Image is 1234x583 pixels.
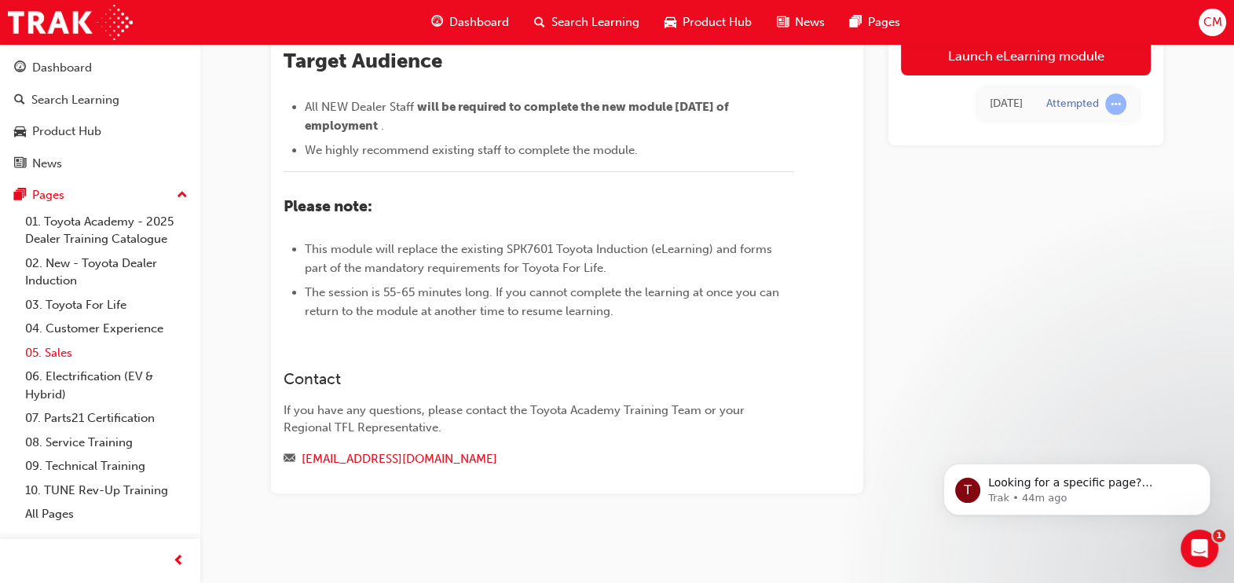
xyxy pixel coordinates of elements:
div: Attempted [1046,97,1099,112]
span: prev-icon [173,552,185,571]
a: 02. New - Toyota Dealer Induction [19,251,194,293]
span: news-icon [777,13,789,32]
a: 08. Service Training [19,431,194,455]
span: search-icon [534,13,545,32]
button: CM [1199,9,1226,36]
a: Launch eLearning module [901,36,1151,75]
a: All Pages [19,502,194,526]
span: Product Hub [683,13,752,31]
div: Wed Sep 24 2025 14:52:30 GMT+1000 (Australian Eastern Standard Time) [990,95,1023,113]
span: Target Audience [284,49,442,73]
div: Pages [32,186,64,204]
span: pages-icon [850,13,862,32]
span: car-icon [14,125,26,139]
a: car-iconProduct Hub [652,6,764,38]
a: News [6,149,194,178]
a: 09. Technical Training [19,454,194,478]
a: Dashboard [6,53,194,82]
span: CM [1203,13,1221,31]
span: . [381,119,384,133]
iframe: Intercom live chat [1181,530,1218,567]
h3: Contact [284,370,794,388]
div: If you have any questions, please contact the Toyota Academy Training Team or your Regional TFL R... [284,401,794,437]
a: Search Learning [6,86,194,115]
a: 04. Customer Experience [19,317,194,341]
div: Email [284,449,794,469]
span: search-icon [14,93,25,108]
span: guage-icon [431,13,443,32]
a: 10. TUNE Rev-Up Training [19,478,194,503]
span: Please note: [284,197,372,215]
span: Search Learning [551,13,639,31]
a: guage-iconDashboard [419,6,522,38]
div: Product Hub [32,123,101,141]
iframe: Intercom notifications message [920,431,1234,541]
span: News [795,13,825,31]
span: All NEW Dealer Staff [305,100,414,114]
span: guage-icon [14,61,26,75]
span: 1 [1213,530,1225,542]
span: email-icon [284,453,295,467]
a: [EMAIL_ADDRESS][DOMAIN_NAME] [302,452,497,466]
button: DashboardSearch LearningProduct HubNews [6,50,194,181]
a: 01. Toyota Academy - 2025 Dealer Training Catalogue [19,210,194,251]
a: 03. Toyota For Life [19,293,194,317]
div: Search Learning [31,91,119,109]
span: This module will replace the existing SPK7601 Toyota Induction (eLearning) and forms part of the ... [305,242,775,275]
span: pages-icon [14,189,26,203]
img: Trak [8,5,133,40]
div: Dashboard [32,59,92,77]
span: up-icon [177,185,188,206]
span: news-icon [14,157,26,171]
a: Product Hub [6,117,194,146]
span: The session is 55-65 minutes long. If you cannot complete the learning at once you can return to ... [305,285,782,318]
a: news-iconNews [764,6,837,38]
a: 06. Electrification (EV & Hybrid) [19,365,194,406]
div: News [32,155,62,173]
button: Pages [6,181,194,210]
span: car-icon [665,13,676,32]
a: 07. Parts21 Certification [19,406,194,431]
span: learningRecordVerb_ATTEMPT-icon [1105,93,1126,115]
span: Dashboard [449,13,509,31]
a: search-iconSearch Learning [522,6,652,38]
span: Pages [868,13,900,31]
a: pages-iconPages [837,6,913,38]
span: We highly recommend existing staff to complete the module. [305,143,638,157]
a: 05. Sales [19,341,194,365]
span: will be required to complete the new module [DATE] of employment [305,100,731,133]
